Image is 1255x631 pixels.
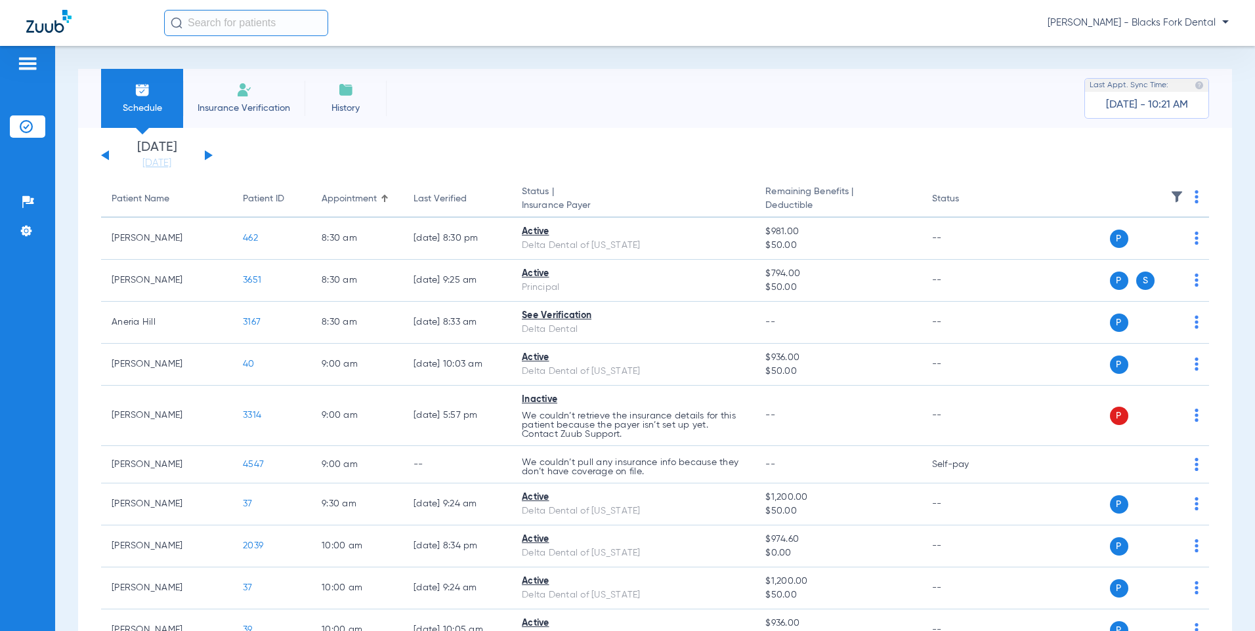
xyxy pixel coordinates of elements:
[1110,314,1128,332] span: P
[1110,272,1128,290] span: P
[101,525,232,567] td: [PERSON_NAME]
[243,234,258,243] span: 462
[403,386,511,446] td: [DATE] 5:57 PM
[403,260,511,302] td: [DATE] 9:25 AM
[922,218,1010,260] td: --
[101,218,232,260] td: [PERSON_NAME]
[522,365,744,378] div: Delta Dental of [US_STATE]
[135,82,150,98] img: Schedule
[522,617,744,630] div: Active
[1195,232,1199,245] img: group-dot-blue.svg
[311,344,403,386] td: 9:00 AM
[111,102,173,115] span: Schedule
[101,567,232,609] td: [PERSON_NAME]
[922,483,1010,525] td: --
[311,386,403,446] td: 9:00 AM
[765,365,910,378] span: $50.00
[765,239,910,253] span: $50.00
[1106,98,1188,112] span: [DATE] - 10:21 AM
[922,260,1010,302] td: --
[522,267,744,281] div: Active
[522,458,744,476] p: We couldn’t pull any insurance info because they don’t have coverage on file.
[522,239,744,253] div: Delta Dental of [US_STATE]
[922,567,1010,609] td: --
[922,525,1010,567] td: --
[522,309,744,323] div: See Verification
[311,260,403,302] td: 8:30 AM
[1195,190,1199,203] img: group-dot-blue.svg
[117,141,196,170] li: [DATE]
[1170,190,1183,203] img: filter.svg
[26,10,72,33] img: Zuub Logo
[112,192,169,206] div: Patient Name
[1195,274,1199,287] img: group-dot-blue.svg
[1189,568,1255,631] div: Chat Widget
[403,344,511,386] td: [DATE] 10:03 AM
[522,491,744,504] div: Active
[236,82,252,98] img: Manual Insurance Verification
[1090,79,1168,92] span: Last Appt. Sync Time:
[1110,356,1128,374] span: P
[1195,409,1199,422] img: group-dot-blue.svg
[322,192,393,206] div: Appointment
[522,411,744,439] p: We couldn’t retrieve the insurance details for this patient because the payer isn’t set up yet. C...
[1195,357,1199,371] img: group-dot-blue.svg
[193,102,295,115] span: Insurance Verification
[243,583,253,592] span: 37
[1110,230,1128,248] span: P
[765,588,910,602] span: $50.00
[765,281,910,295] span: $50.00
[765,533,910,546] span: $974.60
[522,393,744,407] div: Inactive
[243,411,261,420] span: 3314
[243,192,284,206] div: Patient ID
[922,181,1010,218] th: Status
[101,483,232,525] td: [PERSON_NAME]
[1195,497,1199,510] img: group-dot-blue.svg
[311,218,403,260] td: 8:30 AM
[243,460,264,469] span: 4547
[311,483,403,525] td: 9:30 AM
[765,504,910,518] span: $50.00
[1110,579,1128,598] span: P
[1195,315,1199,329] img: group-dot-blue.svg
[765,575,910,588] span: $1,200.00
[403,525,511,567] td: [DATE] 8:34 PM
[765,225,910,239] span: $981.00
[414,192,467,206] div: Last Verified
[511,181,755,218] th: Status |
[164,10,328,36] input: Search for patients
[922,386,1010,446] td: --
[311,446,403,483] td: 9:00 AM
[101,260,232,302] td: [PERSON_NAME]
[403,218,511,260] td: [DATE] 8:30 PM
[922,302,1010,344] td: --
[922,446,1010,483] td: Self-pay
[1110,495,1128,514] span: P
[314,102,377,115] span: History
[403,567,511,609] td: [DATE] 9:24 AM
[414,192,501,206] div: Last Verified
[243,317,261,327] span: 3167
[755,181,921,218] th: Remaining Benefits |
[243,541,263,550] span: 2039
[403,446,511,483] td: --
[243,359,255,369] span: 40
[522,575,744,588] div: Active
[522,281,744,295] div: Principal
[1136,272,1155,290] span: S
[765,199,910,213] span: Deductible
[765,267,910,281] span: $794.00
[1110,407,1128,425] span: P
[311,567,403,609] td: 10:00 AM
[311,302,403,344] td: 8:30 AM
[522,225,744,239] div: Active
[522,323,744,336] div: Delta Dental
[1048,16,1229,30] span: [PERSON_NAME] - Blacks Fork Dental
[522,546,744,560] div: Delta Dental of [US_STATE]
[403,483,511,525] td: [DATE] 9:24 AM
[765,546,910,560] span: $0.00
[1195,539,1199,552] img: group-dot-blue.svg
[171,17,182,29] img: Search Icon
[1195,81,1204,90] img: last sync help info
